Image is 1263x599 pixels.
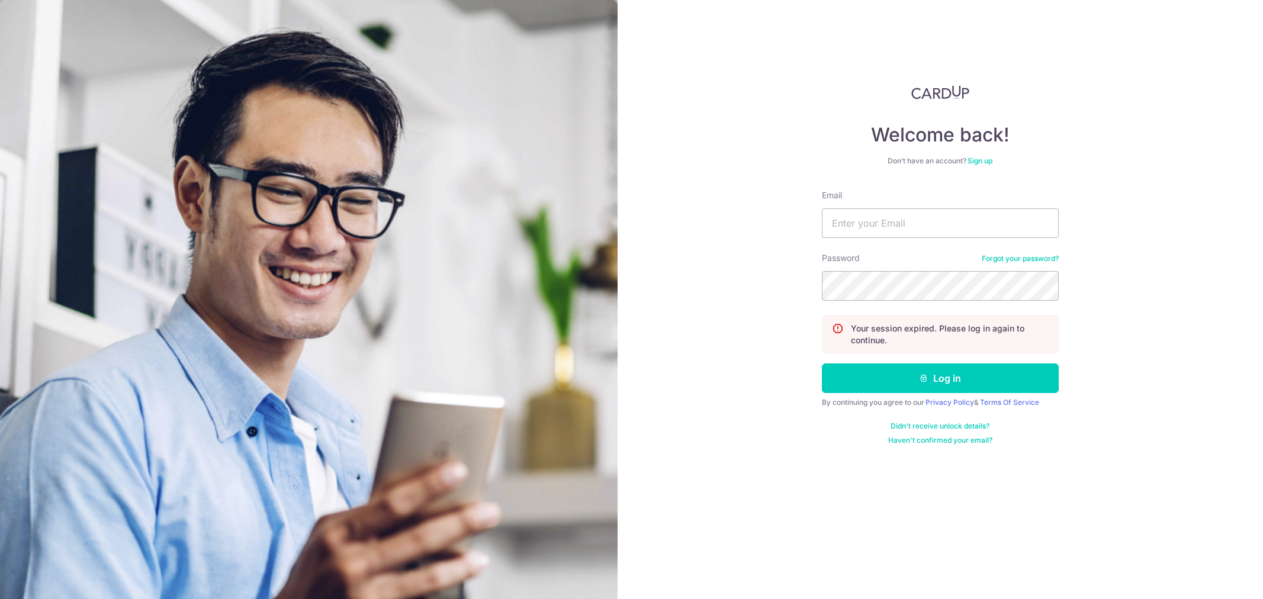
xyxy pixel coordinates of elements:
[925,398,974,407] a: Privacy Policy
[822,123,1059,147] h4: Welcome back!
[822,252,860,264] label: Password
[982,254,1059,263] a: Forgot your password?
[911,85,969,99] img: CardUp Logo
[968,156,992,165] a: Sign up
[891,421,989,431] a: Didn't receive unlock details?
[851,323,1049,346] p: Your session expired. Please log in again to continue.
[822,156,1059,166] div: Don’t have an account?
[822,189,842,201] label: Email
[822,363,1059,393] button: Log in
[888,436,992,445] a: Haven't confirmed your email?
[980,398,1039,407] a: Terms Of Service
[822,208,1059,238] input: Enter your Email
[822,398,1059,407] div: By continuing you agree to our &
